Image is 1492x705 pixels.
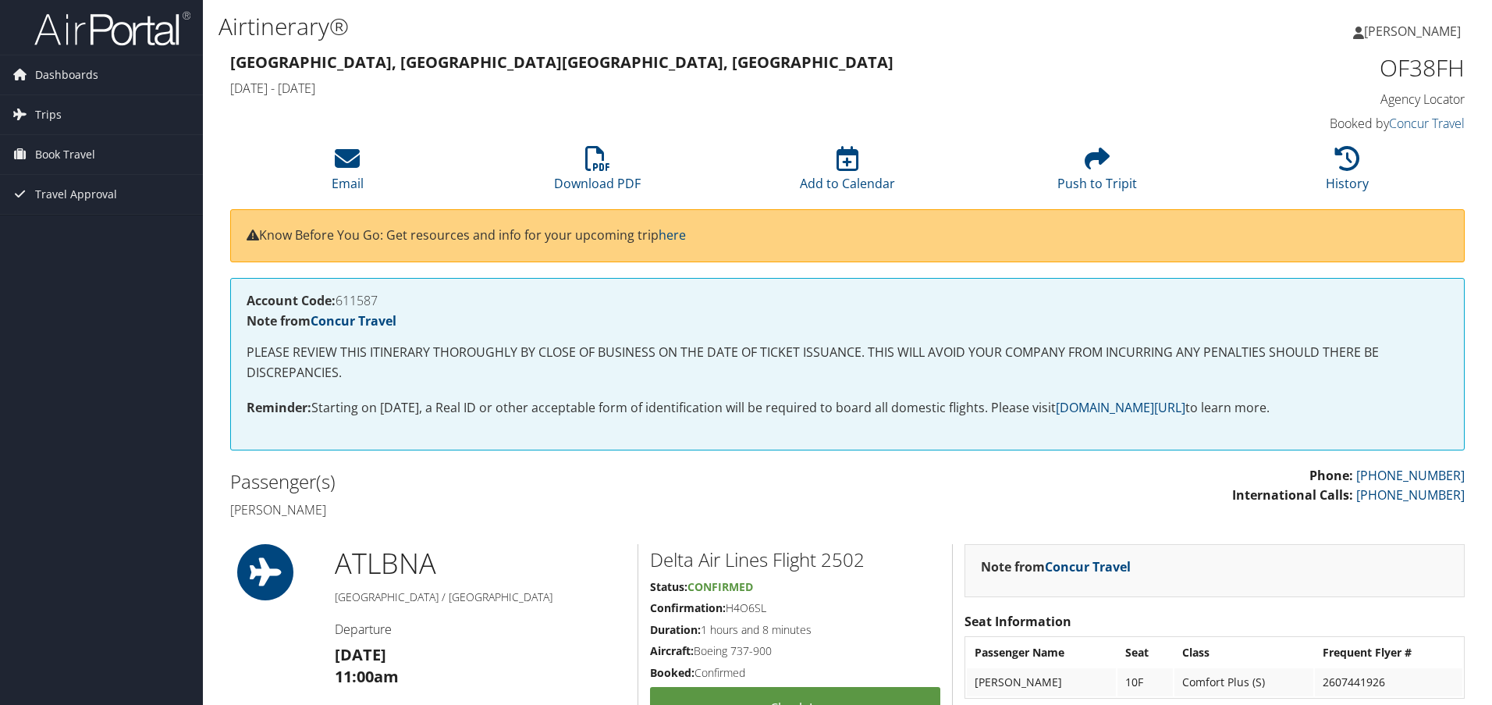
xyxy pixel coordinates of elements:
[247,292,336,309] strong: Account Code:
[650,600,940,616] h5: H4O6SL
[35,175,117,214] span: Travel Approval
[1232,486,1353,504] strong: International Calls:
[335,589,626,605] h5: [GEOGRAPHIC_DATA] / [GEOGRAPHIC_DATA]
[1045,558,1131,575] a: Concur Travel
[800,155,895,192] a: Add to Calendar
[247,294,1448,307] h4: 611587
[650,622,940,638] h5: 1 hours and 8 minutes
[1174,115,1465,132] h4: Booked by
[1356,486,1465,504] a: [PHONE_NUMBER]
[35,55,98,94] span: Dashboards
[34,10,190,47] img: airportal-logo.png
[1309,467,1353,484] strong: Phone:
[981,558,1131,575] strong: Note from
[650,665,694,680] strong: Booked:
[335,544,626,583] h1: ATL BNA
[247,312,396,329] strong: Note from
[35,135,95,174] span: Book Travel
[1389,115,1465,132] a: Concur Travel
[1353,8,1476,55] a: [PERSON_NAME]
[1174,639,1313,667] th: Class
[332,155,364,192] a: Email
[1117,639,1173,667] th: Seat
[1364,23,1461,40] span: [PERSON_NAME]
[650,643,694,658] strong: Aircraft:
[1326,155,1369,192] a: History
[1174,91,1465,108] h4: Agency Locator
[687,579,753,594] span: Confirmed
[1174,668,1313,696] td: Comfort Plus (S)
[1057,155,1137,192] a: Push to Tripit
[659,226,686,244] a: here
[1117,668,1173,696] td: 10F
[650,600,726,615] strong: Confirmation:
[1315,639,1462,667] th: Frequent Flyer #
[230,52,893,73] strong: [GEOGRAPHIC_DATA], [GEOGRAPHIC_DATA] [GEOGRAPHIC_DATA], [GEOGRAPHIC_DATA]
[35,95,62,134] span: Trips
[1056,399,1185,416] a: [DOMAIN_NAME][URL]
[1356,467,1465,484] a: [PHONE_NUMBER]
[335,621,626,638] h4: Departure
[650,547,940,573] h2: Delta Air Lines Flight 2502
[967,668,1116,696] td: [PERSON_NAME]
[311,312,396,329] a: Concur Travel
[230,468,836,495] h2: Passenger(s)
[964,613,1071,630] strong: Seat Information
[247,226,1448,246] p: Know Before You Go: Get resources and info for your upcoming trip
[247,399,311,416] strong: Reminder:
[1174,52,1465,84] h1: OF38FH
[650,665,940,681] h5: Confirmed
[650,579,687,594] strong: Status:
[335,666,399,687] strong: 11:00am
[650,643,940,659] h5: Boeing 737-900
[650,622,701,637] strong: Duration:
[554,155,641,192] a: Download PDF
[218,10,1057,43] h1: Airtinerary®
[230,80,1150,97] h4: [DATE] - [DATE]
[230,501,836,518] h4: [PERSON_NAME]
[335,644,386,665] strong: [DATE]
[247,343,1448,383] p: PLEASE REVIEW THIS ITINERARY THOROUGHLY BY CLOSE OF BUSINESS ON THE DATE OF TICKET ISSUANCE. THIS...
[247,398,1448,418] p: Starting on [DATE], a Real ID or other acceptable form of identification will be required to boar...
[967,639,1116,667] th: Passenger Name
[1315,668,1462,696] td: 2607441926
